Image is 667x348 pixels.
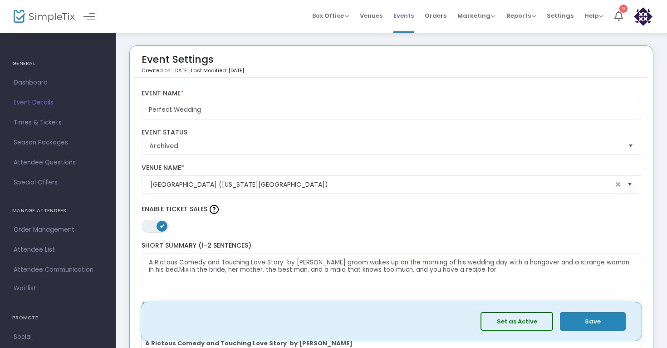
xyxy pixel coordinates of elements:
[150,180,613,189] input: Select Venue
[142,164,642,172] label: Venue Name
[14,137,102,149] span: Season Packages
[189,67,244,74] span: , Last Modified: [DATE]
[142,101,642,119] input: Enter Event Name
[14,244,102,256] span: Attendee List
[14,331,102,343] span: Social
[142,50,244,77] div: Event Settings
[142,67,244,75] p: Created on: [DATE]
[481,312,553,331] button: Set as Active
[547,4,574,27] span: Settings
[393,4,414,27] span: Events
[14,224,102,236] span: Order Management
[149,141,621,150] span: Archived
[457,11,495,20] span: Marketing
[506,11,536,20] span: Reports
[560,312,626,331] button: Save
[360,4,383,27] span: Venues
[12,55,103,73] h4: GENERAL
[142,89,642,98] label: Event Name
[14,77,102,89] span: Dashboard
[210,205,219,214] img: question-mark
[14,157,102,169] span: Attendee Questions
[137,296,646,315] label: Tell us about your event
[613,179,623,190] span: clear
[619,5,628,13] div: 9
[624,137,637,154] button: Select
[14,264,102,276] span: Attendee Communication
[12,309,103,327] h4: PROMOTE
[160,224,164,228] span: ON
[142,241,251,250] span: Short Summary (1-2 Sentences)
[14,284,36,293] span: Waitlist
[12,202,103,220] h4: MANAGE ATTENDEES
[312,11,349,20] span: Box Office
[14,97,102,109] span: Event Details
[142,129,642,137] label: Event Status
[623,175,636,194] button: Select
[584,11,603,20] span: Help
[14,177,102,189] span: Special Offers
[14,117,102,129] span: Times & Tickets
[425,4,446,27] span: Orders
[142,203,642,216] label: Enable Ticket Sales
[145,339,353,348] strong: A Riotous Comedy and Touching Love Story by [PERSON_NAME]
